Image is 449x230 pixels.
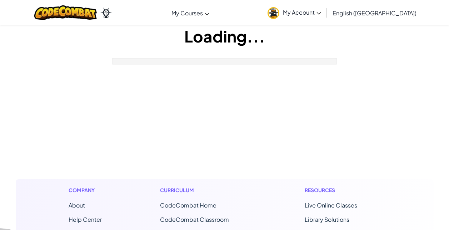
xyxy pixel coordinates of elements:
[168,3,213,22] a: My Courses
[34,5,97,20] img: CodeCombat logo
[305,186,381,194] h1: Resources
[283,9,321,16] span: My Account
[329,3,420,22] a: English ([GEOGRAPHIC_DATA])
[333,9,416,17] span: English ([GEOGRAPHIC_DATA])
[268,7,279,19] img: avatar
[305,201,357,209] a: Live Online Classes
[160,216,229,223] a: CodeCombat Classroom
[160,186,246,194] h1: Curriculum
[305,216,349,223] a: Library Solutions
[160,201,216,209] span: CodeCombat Home
[69,186,102,194] h1: Company
[264,1,325,24] a: My Account
[69,201,85,209] a: About
[69,216,102,223] a: Help Center
[100,7,112,18] img: Ozaria
[171,9,203,17] span: My Courses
